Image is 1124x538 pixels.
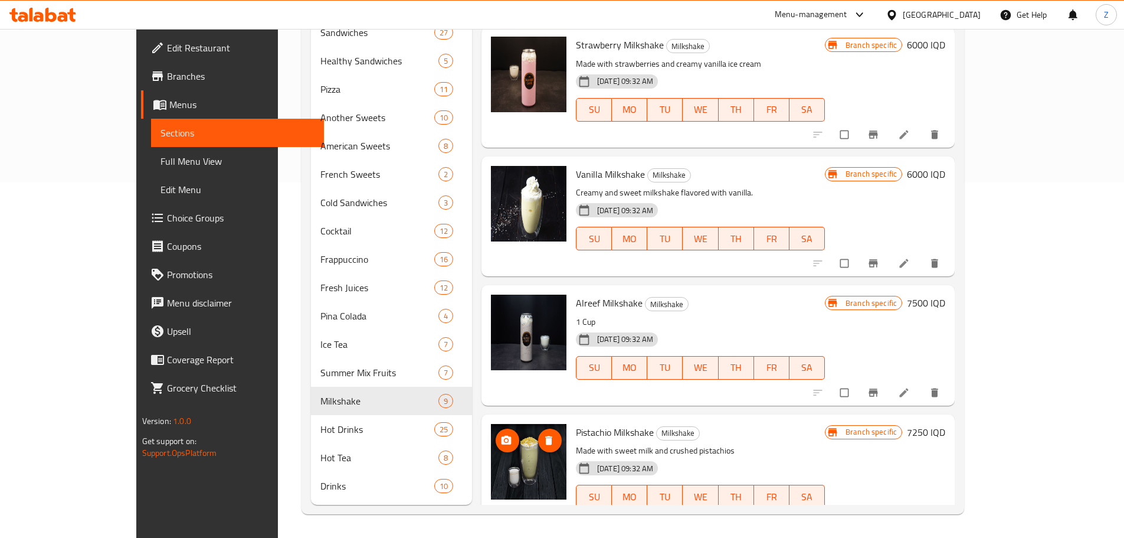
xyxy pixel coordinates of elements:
[141,317,324,345] a: Upsell
[167,41,314,55] span: Edit Restaurant
[311,302,472,330] div: Pina Colada4
[142,433,196,449] span: Get support on:
[576,36,664,54] span: Strawberry Milkshake
[434,281,453,295] div: items
[435,424,453,435] span: 25
[754,227,789,250] button: FR
[439,367,453,379] span: 7
[922,250,950,276] button: delete
[320,366,438,380] span: Summer Mix Fruits
[311,18,472,47] div: Sandwiches27
[167,296,314,310] span: Menu disclaimer
[439,169,453,180] span: 2
[898,257,912,269] a: Edit menu item
[439,56,453,67] span: 5
[439,311,453,322] span: 4
[687,488,713,506] span: WE
[434,82,453,96] div: items
[434,110,453,125] div: items
[903,8,981,21] div: [GEOGRAPHIC_DATA]
[794,101,820,118] span: SA
[723,359,749,376] span: TH
[898,129,912,141] a: Edit menu item
[311,472,472,500] div: Drinks10
[576,98,612,122] button: SU
[167,381,314,395] span: Grocery Checklist
[719,485,754,508] button: TH
[141,34,324,62] a: Edit Restaurant
[647,168,691,182] div: Milkshake
[141,260,324,289] a: Promotions
[592,334,658,345] span: [DATE] 09:32 AM
[438,337,453,351] div: items
[320,422,434,436] span: Hot Drinks
[435,84,453,95] span: 11
[612,356,647,380] button: MO
[576,185,825,200] p: Creamy and sweet milkshake flavored with vanilla.
[311,330,472,358] div: Ice Tea7
[754,98,789,122] button: FR
[491,37,566,112] img: Strawberry Milkshake
[151,147,324,175] a: Full Menu View
[775,8,847,22] div: Menu-management
[723,230,749,247] span: TH
[833,123,858,146] span: Select to update
[789,227,825,250] button: SA
[759,359,785,376] span: FR
[652,230,678,247] span: TU
[167,324,314,338] span: Upsell
[435,254,453,265] span: 16
[439,141,453,152] span: 8
[592,463,658,474] span: [DATE] 09:32 AM
[438,451,453,465] div: items
[657,426,699,440] span: Milkshake
[576,227,612,250] button: SU
[1104,8,1109,21] span: Z
[434,252,453,266] div: items
[320,337,438,351] span: Ice Tea
[576,356,612,380] button: SU
[652,101,678,118] span: TU
[141,289,324,317] a: Menu disclaimer
[311,415,472,444] div: Hot Drinks25
[687,230,713,247] span: WE
[142,413,171,429] span: Version:
[435,481,453,492] span: 10
[491,424,566,500] img: Pistachio Milkshake
[719,356,754,380] button: TH
[320,309,438,323] span: Pina Colada
[439,396,453,407] span: 9
[311,444,472,472] div: Hot Tea8
[320,110,434,125] span: Another Sweets
[169,97,314,112] span: Menus
[311,188,472,217] div: Cold Sandwiches3
[320,195,438,210] span: Cold Sandwiches
[320,139,438,153] span: American Sweets
[320,252,434,266] span: Frappuccino
[320,281,434,295] span: Fresh Juices
[789,356,825,380] button: SA
[167,69,314,83] span: Branches
[759,488,785,506] span: FR
[320,54,438,68] span: Healthy Sandwiches
[151,119,324,147] a: Sections
[794,230,820,247] span: SA
[311,160,472,188] div: French Sweets2
[491,295,566,370] img: Alreef Milkshake
[612,227,647,250] button: MO
[907,424,945,441] h6: 7250 IQD
[576,485,612,508] button: SU
[435,226,453,237] span: 12
[612,485,647,508] button: MO
[320,451,438,465] span: Hot Tea
[656,426,700,441] div: Milkshake
[581,230,607,247] span: SU
[167,353,314,367] span: Coverage Report
[496,429,519,452] button: upload picture
[860,122,889,148] button: Branch-specific-item
[320,82,434,96] span: Pizza
[173,413,191,429] span: 1.0.0
[435,282,453,294] span: 12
